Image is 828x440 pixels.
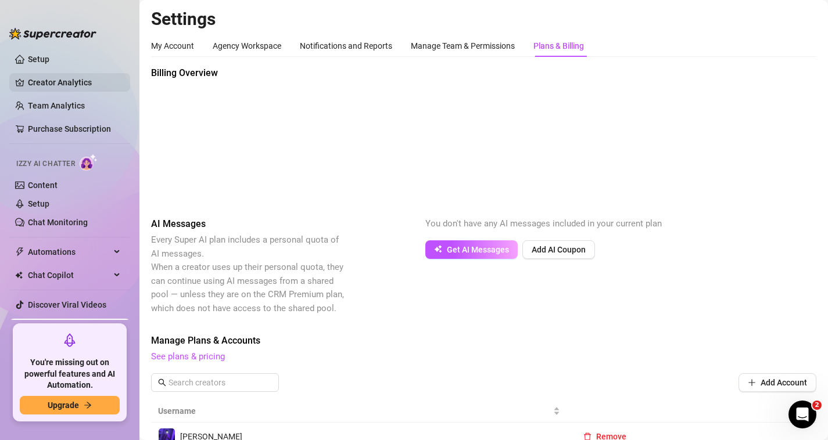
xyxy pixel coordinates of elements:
[425,218,662,229] span: You don't have any AI messages included in your current plan
[28,300,106,309] a: Discover Viral Videos
[15,247,24,257] span: thunderbolt
[151,351,225,362] a: See plans & pricing
[28,120,121,138] a: Purchase Subscription
[411,39,515,52] div: Manage Team & Permissions
[28,73,121,92] a: Creator Analytics
[533,39,584,52] div: Plans & Billing
[15,271,23,279] img: Chat Copilot
[151,39,194,52] div: My Account
[761,378,807,387] span: Add Account
[20,357,120,391] span: You're missing out on powerful features and AI Automation.
[20,396,120,414] button: Upgradearrow-right
[80,154,98,171] img: AI Chatter
[28,101,85,110] a: Team Analytics
[447,245,509,254] span: Get AI Messages
[158,378,166,387] span: search
[63,333,77,347] span: rocket
[151,235,344,313] span: Every Super AI plan includes a personal quota of AI messages. When a creator uses up their person...
[169,376,263,389] input: Search creators
[16,158,75,169] span: Izzy AI Chatter
[28,266,110,284] span: Chat Copilot
[151,8,816,30] h2: Settings
[151,66,346,80] span: Billing Overview
[300,39,392,52] div: Notifications and Reports
[28,199,49,208] a: Setup
[9,28,96,39] img: logo-BBDzfeDw.svg
[812,401,822,410] span: 2
[151,334,816,348] span: Manage Plans & Accounts
[84,401,92,409] span: arrow-right
[28,218,88,227] a: Chat Monitoring
[739,373,816,392] button: Add Account
[28,181,58,190] a: Content
[151,217,346,231] span: AI Messages
[788,401,816,428] iframe: Intercom live chat
[151,400,567,423] th: Username
[748,378,756,387] span: plus
[522,240,595,259] button: Add AI Coupon
[213,39,281,52] div: Agency Workspace
[532,245,586,254] span: Add AI Coupon
[28,55,49,64] a: Setup
[48,401,79,410] span: Upgrade
[425,240,518,259] button: Get AI Messages
[28,243,110,261] span: Automations
[158,405,551,417] span: Username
